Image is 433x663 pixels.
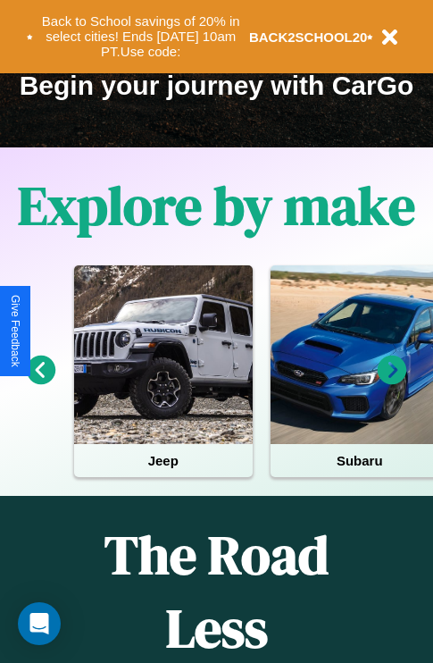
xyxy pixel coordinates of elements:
b: BACK2SCHOOL20 [249,29,368,45]
div: Open Intercom Messenger [18,602,61,645]
div: Give Feedback [9,295,21,367]
h4: Jeep [74,444,253,477]
h1: Explore by make [18,169,415,242]
button: Back to School savings of 20% in select cities! Ends [DATE] 10am PT.Use code: [33,9,249,64]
